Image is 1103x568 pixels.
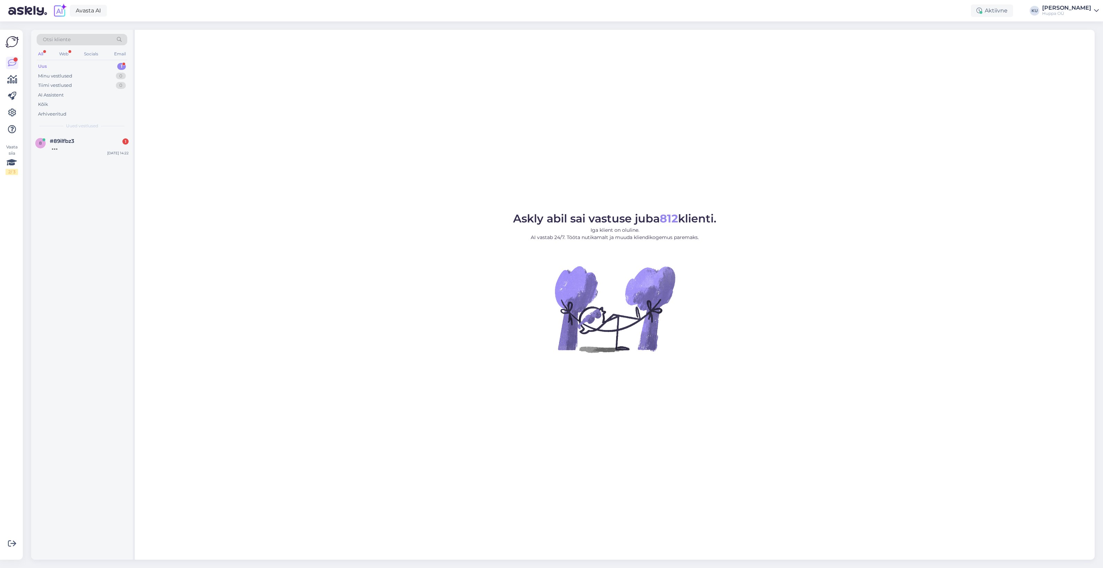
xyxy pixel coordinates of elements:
[66,123,98,129] span: Uued vestlused
[58,49,70,58] div: Web
[50,138,74,144] span: #89ilfbz3
[6,169,18,175] div: 2 / 3
[38,92,64,99] div: AI Assistent
[37,49,45,58] div: All
[38,73,72,80] div: Minu vestlused
[1030,6,1039,16] div: KU
[38,101,48,108] div: Kõik
[39,140,42,146] span: 8
[553,247,677,371] img: No Chat active
[122,138,129,145] div: 1
[38,82,72,89] div: Tiimi vestlused
[53,3,67,18] img: explore-ai
[1042,11,1091,16] div: Huppa OÜ
[116,82,126,89] div: 0
[660,212,678,225] b: 812
[116,73,126,80] div: 0
[6,144,18,175] div: Vaata siia
[38,111,66,118] div: Arhiveeritud
[513,227,716,241] p: Iga klient on oluline. AI vastab 24/7. Tööta nutikamalt ja muuda kliendikogemus paremaks.
[1042,5,1099,16] a: [PERSON_NAME]Huppa OÜ
[6,35,19,48] img: Askly Logo
[43,36,71,43] span: Otsi kliente
[70,5,107,17] a: Avasta AI
[971,4,1013,17] div: Aktiivne
[513,212,716,225] span: Askly abil sai vastuse juba klienti.
[107,150,129,156] div: [DATE] 14:22
[1042,5,1091,11] div: [PERSON_NAME]
[38,63,47,70] div: Uus
[83,49,100,58] div: Socials
[113,49,127,58] div: Email
[117,63,126,70] div: 1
